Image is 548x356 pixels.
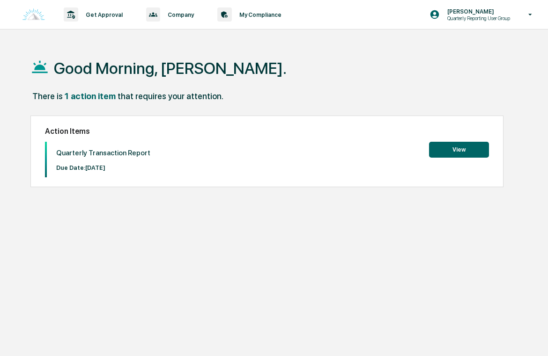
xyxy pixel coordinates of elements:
p: Company [160,11,199,18]
p: Quarterly Transaction Report [56,149,150,157]
img: logo [22,8,45,21]
h1: Good Morning, [PERSON_NAME]. [54,59,287,78]
a: View [429,145,489,153]
p: [PERSON_NAME] [440,8,515,15]
h2: Action Items [45,127,489,136]
p: Due Date: [DATE] [56,164,150,171]
div: There is [32,91,63,101]
p: My Compliance [232,11,286,18]
button: View [429,142,489,158]
p: Get Approval [78,11,127,18]
div: that requires your attention. [118,91,223,101]
div: 1 action item [65,91,116,101]
p: Quarterly Reporting User Group [440,15,515,22]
